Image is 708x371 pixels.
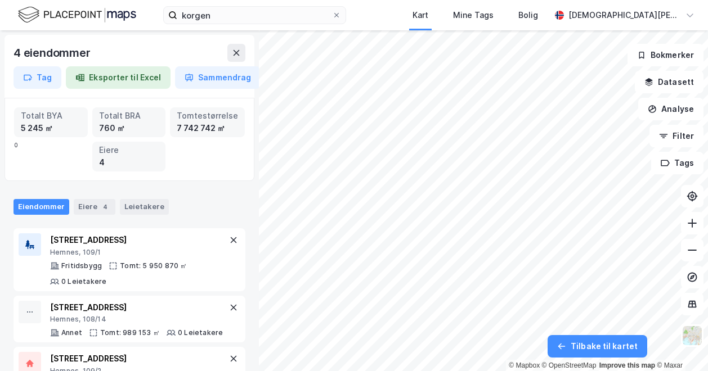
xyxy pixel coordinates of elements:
div: Totalt BRA [99,110,159,122]
div: [STREET_ADDRESS] [50,301,223,314]
div: 0 Leietakere [61,277,106,286]
button: Bokmerker [628,44,703,66]
div: Hemnes, 108/14 [50,315,223,324]
div: Eiendommer [14,199,69,215]
div: 4 eiendommer [14,44,93,62]
div: Tomtestørrelse [177,110,238,122]
button: Analyse [638,98,703,120]
div: Tomt: 989 153 ㎡ [100,328,160,337]
div: 0 Leietakere [178,328,223,337]
div: 4 [99,156,159,169]
div: [STREET_ADDRESS] [50,233,227,247]
div: [DEMOGRAPHIC_DATA][PERSON_NAME] [568,8,681,22]
div: 760 ㎡ [99,122,159,134]
div: Eiere [74,199,115,215]
img: logo.f888ab2527a4732fd821a326f86c7f29.svg [18,5,136,25]
button: Tag [14,66,61,89]
div: 4 [100,201,111,212]
div: Totalt BYA [21,110,81,122]
div: Hemnes, 109/1 [50,248,227,257]
div: Annet [61,328,82,337]
button: Tilbake til kartet [548,335,647,358]
div: Fritidsbygg [61,261,102,270]
div: [STREET_ADDRESS] [50,352,227,365]
button: Datasett [635,71,703,93]
button: Filter [649,125,703,147]
button: Tags [651,152,703,174]
div: Bolig [518,8,538,22]
iframe: Chat Widget [652,317,708,371]
div: Tomt: 5 950 870 ㎡ [120,261,187,270]
div: Eiere [99,144,159,156]
div: Mine Tags [453,8,494,22]
div: Leietakere [120,199,169,215]
a: OpenStreetMap [542,361,597,369]
a: Mapbox [509,361,540,369]
div: 7 742 742 ㎡ [177,122,238,134]
div: 0 [14,107,245,171]
a: Improve this map [599,361,655,369]
div: Kart [413,8,428,22]
button: Sammendrag [175,66,261,89]
div: 5 245 ㎡ [21,122,81,134]
input: Søk på adresse, matrikkel, gårdeiere, leietakere eller personer [177,7,332,24]
button: Eksporter til Excel [66,66,171,89]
